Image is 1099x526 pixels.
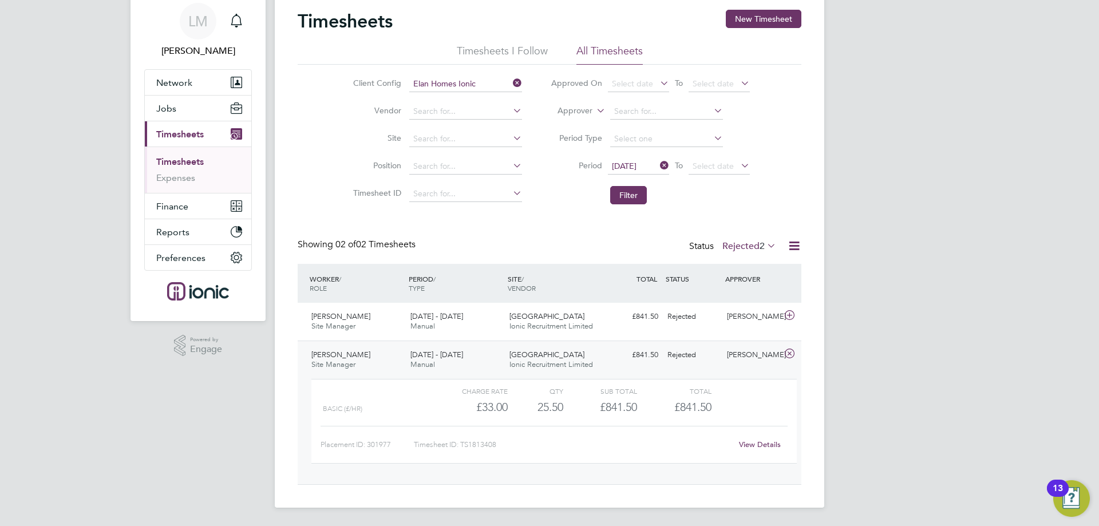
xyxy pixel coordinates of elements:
div: WORKER [307,268,406,298]
button: Filter [610,186,647,204]
button: Reports [145,219,251,244]
span: [PERSON_NAME] [311,350,370,359]
div: £33.00 [434,398,508,417]
span: £841.50 [674,400,711,414]
a: Powered byEngage [174,335,223,357]
div: Timesheets [145,147,251,193]
div: Showing [298,239,418,251]
span: / [521,274,524,283]
span: To [671,158,686,173]
label: Period [551,160,602,171]
button: Finance [145,193,251,219]
span: [PERSON_NAME] [311,311,370,321]
label: Approved On [551,78,602,88]
span: Preferences [156,252,205,263]
div: [PERSON_NAME] [722,346,782,365]
div: QTY [508,384,563,398]
button: Jobs [145,96,251,121]
span: [GEOGRAPHIC_DATA] [509,350,584,359]
span: Timesheets [156,129,204,140]
button: Timesheets [145,121,251,147]
span: Basic (£/HR) [323,405,362,413]
span: TOTAL [637,274,657,283]
div: STATUS [663,268,722,289]
input: Search for... [610,104,723,120]
input: Search for... [409,131,522,147]
input: Search for... [409,159,522,175]
span: Laura Moody [144,44,252,58]
span: / [433,274,436,283]
span: Site Manager [311,359,355,369]
a: Go to home page [144,282,252,300]
li: All Timesheets [576,44,643,65]
input: Select one [610,131,723,147]
input: Search for... [409,76,522,92]
span: Manual [410,321,435,331]
span: VENDOR [508,283,536,292]
button: Network [145,70,251,95]
span: Select date [693,161,734,171]
span: Site Manager [311,321,355,331]
div: £841.50 [603,346,663,365]
div: 13 [1053,488,1063,503]
div: Rejected [663,346,722,365]
div: SITE [505,268,604,298]
span: LM [188,14,208,29]
span: Ionic Recruitment Limited [509,321,593,331]
span: ROLE [310,283,327,292]
label: Timesheet ID [350,188,401,198]
span: [DATE] - [DATE] [410,311,463,321]
div: APPROVER [722,268,782,289]
a: LM[PERSON_NAME] [144,3,252,58]
div: £841.50 [563,398,637,417]
div: Charge rate [434,384,508,398]
span: To [671,76,686,90]
a: Timesheets [156,156,204,167]
a: Expenses [156,172,195,183]
a: View Details [739,440,781,449]
input: Search for... [409,104,522,120]
label: Vendor [350,105,401,116]
label: Position [350,160,401,171]
span: Powered by [190,335,222,345]
span: Select date [612,78,653,89]
span: Manual [410,359,435,369]
li: Timesheets I Follow [457,44,548,65]
label: Site [350,133,401,143]
div: PERIOD [406,268,505,298]
span: [GEOGRAPHIC_DATA] [509,311,584,321]
span: [DATE] - [DATE] [410,350,463,359]
div: Rejected [663,307,722,326]
div: Total [637,384,711,398]
span: Ionic Recruitment Limited [509,359,593,369]
span: 2 [760,240,765,252]
span: Reports [156,227,189,238]
span: Network [156,77,192,88]
h2: Timesheets [298,10,393,33]
label: Approver [541,105,592,117]
span: 02 of [335,239,356,250]
input: Search for... [409,186,522,202]
label: Period Type [551,133,602,143]
div: £841.50 [603,307,663,326]
div: Status [689,239,778,255]
div: Sub Total [563,384,637,398]
div: Placement ID: 301977 [321,436,414,454]
span: Finance [156,201,188,212]
div: [PERSON_NAME] [722,307,782,326]
div: 25.50 [508,398,563,417]
span: Select date [693,78,734,89]
span: Jobs [156,103,176,114]
span: 02 Timesheets [335,239,416,250]
button: New Timesheet [726,10,801,28]
label: Client Config [350,78,401,88]
span: Engage [190,345,222,354]
img: ionic-logo-retina.png [167,282,229,300]
button: Preferences [145,245,251,270]
label: Rejected [722,240,776,252]
button: Open Resource Center, 13 new notifications [1053,480,1090,517]
span: TYPE [409,283,425,292]
div: Timesheet ID: TS1813408 [414,436,732,454]
span: [DATE] [612,161,637,171]
span: / [339,274,341,283]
